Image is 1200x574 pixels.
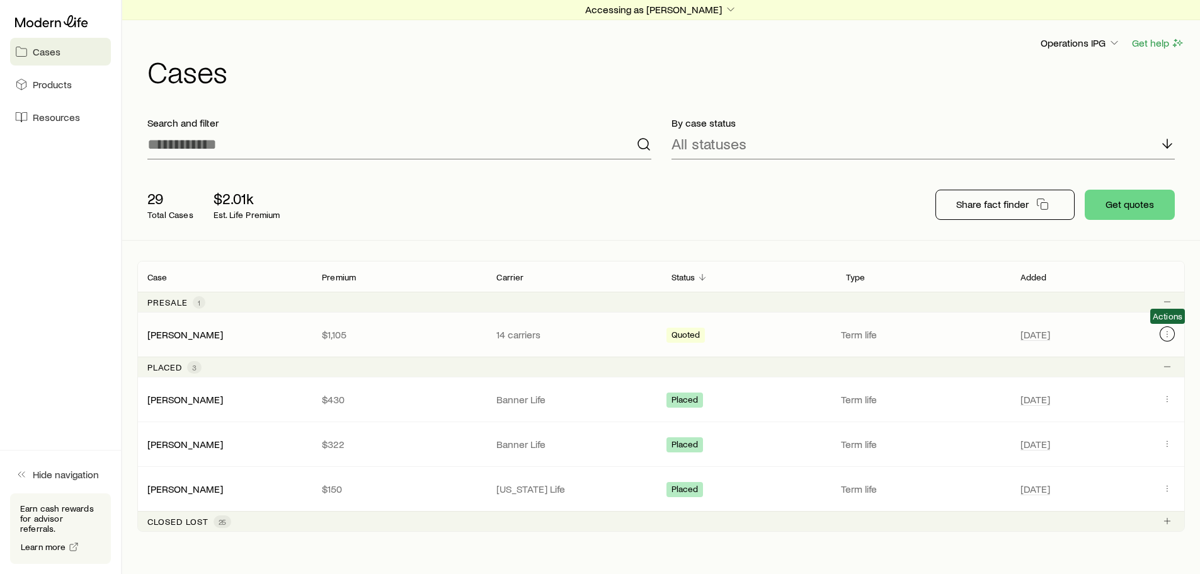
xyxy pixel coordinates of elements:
p: Search and filter [147,117,651,129]
p: Term life [841,438,1005,451]
span: Resources [33,111,80,123]
p: Operations IPG [1041,37,1121,49]
p: By case status [671,117,1175,129]
p: Earn cash rewards for advisor referrals. [20,503,101,534]
span: Actions [1153,311,1182,321]
p: Presale [147,297,188,307]
p: Accessing as [PERSON_NAME] [585,3,737,16]
span: 1 [198,297,200,307]
h1: Cases [147,56,1185,86]
button: Get quotes [1085,190,1175,220]
p: Placed [147,362,182,372]
span: Learn more [21,542,66,551]
p: All statuses [671,135,746,152]
p: Term life [841,483,1005,495]
p: 14 carriers [496,328,651,341]
a: [PERSON_NAME] [147,438,223,450]
div: [PERSON_NAME] [147,328,223,342]
p: Banner Life [496,393,651,406]
div: [PERSON_NAME] [147,393,223,406]
p: Type [846,272,866,282]
p: $430 [322,393,476,406]
p: Closed lost [147,517,209,527]
span: Placed [671,439,699,452]
a: [PERSON_NAME] [147,393,223,405]
span: Hide navigation [33,468,99,481]
p: Term life [841,393,1005,406]
span: [DATE] [1020,328,1050,341]
span: Placed [671,484,699,497]
a: Resources [10,103,111,131]
a: Cases [10,38,111,66]
p: $1,105 [322,328,476,341]
span: [DATE] [1020,438,1050,451]
div: [PERSON_NAME] [147,483,223,496]
span: [DATE] [1020,483,1050,495]
div: [PERSON_NAME] [147,438,223,451]
a: [PERSON_NAME] [147,328,223,340]
button: Get help [1131,36,1185,50]
p: $2.01k [214,190,280,207]
div: Earn cash rewards for advisor referrals.Learn more [10,493,111,564]
p: $150 [322,483,476,495]
span: [DATE] [1020,393,1050,406]
a: Products [10,71,111,98]
div: Client cases [137,261,1185,532]
p: Added [1020,272,1047,282]
button: Hide navigation [10,461,111,488]
p: [US_STATE] Life [496,483,651,495]
p: Case [147,272,168,282]
span: 25 [219,517,226,527]
p: Est. Life Premium [214,210,280,220]
p: Banner Life [496,438,651,451]
span: Products [33,78,72,91]
p: Share fact finder [956,198,1029,210]
p: Term life [841,328,1005,341]
a: [PERSON_NAME] [147,483,223,495]
p: Premium [322,272,356,282]
p: 29 [147,190,193,207]
p: Total Cases [147,210,193,220]
span: Quoted [671,330,700,343]
p: Carrier [496,272,523,282]
span: Placed [671,394,699,408]
span: 3 [192,362,197,372]
span: Cases [33,45,60,58]
p: Status [671,272,695,282]
button: Share fact finder [935,190,1075,220]
button: Operations IPG [1040,36,1121,51]
p: $322 [322,438,476,451]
